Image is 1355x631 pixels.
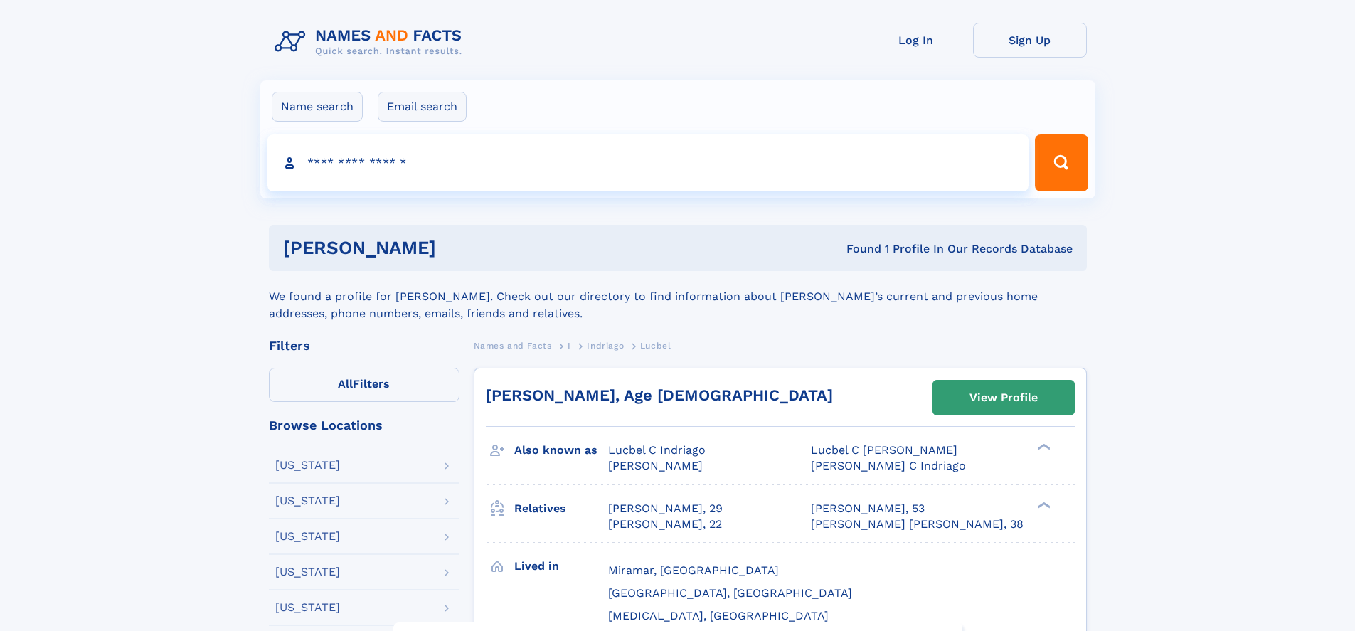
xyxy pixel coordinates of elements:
span: [PERSON_NAME] C Indriago [811,459,966,472]
div: [US_STATE] [275,460,340,471]
a: [PERSON_NAME], 29 [608,501,723,516]
input: search input [267,134,1029,191]
div: ❯ [1034,442,1051,452]
a: [PERSON_NAME] [PERSON_NAME], 38 [811,516,1024,532]
a: I [568,336,571,354]
a: Names and Facts [474,336,552,354]
a: [PERSON_NAME], Age [DEMOGRAPHIC_DATA] [486,386,833,404]
img: Logo Names and Facts [269,23,474,61]
label: Email search [378,92,467,122]
label: Name search [272,92,363,122]
span: Indriago [587,341,624,351]
span: [GEOGRAPHIC_DATA], [GEOGRAPHIC_DATA] [608,586,852,600]
a: [PERSON_NAME], 53 [811,501,925,516]
h3: Lived in [514,554,608,578]
span: All [338,377,353,391]
div: Browse Locations [269,419,459,432]
a: Log In [859,23,973,58]
span: Lucbel C [PERSON_NAME] [811,443,957,457]
span: Lucbel C Indriago [608,443,706,457]
span: [PERSON_NAME] [608,459,703,472]
div: Filters [269,339,459,352]
span: Miramar, [GEOGRAPHIC_DATA] [608,563,779,577]
a: [PERSON_NAME], 22 [608,516,722,532]
button: Search Button [1035,134,1088,191]
label: Filters [269,368,459,402]
div: View Profile [969,381,1038,414]
div: [US_STATE] [275,495,340,507]
h1: [PERSON_NAME] [283,239,642,257]
div: We found a profile for [PERSON_NAME]. Check out our directory to find information about [PERSON_N... [269,271,1087,322]
span: Lucbel [640,341,671,351]
a: View Profile [933,381,1074,415]
span: I [568,341,571,351]
div: ❯ [1034,500,1051,509]
h3: Relatives [514,497,608,521]
a: Sign Up [973,23,1087,58]
span: [MEDICAL_DATA], [GEOGRAPHIC_DATA] [608,609,829,622]
div: [US_STATE] [275,566,340,578]
div: [US_STATE] [275,531,340,542]
h3: Also known as [514,438,608,462]
div: [US_STATE] [275,602,340,613]
div: Found 1 Profile In Our Records Database [641,241,1073,257]
a: Indriago [587,336,624,354]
